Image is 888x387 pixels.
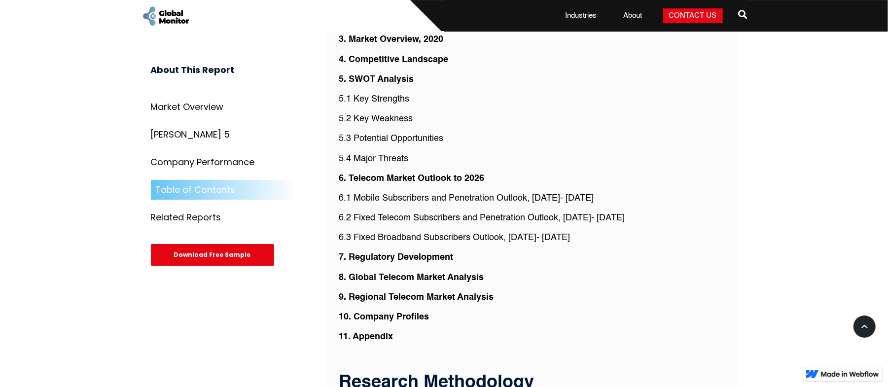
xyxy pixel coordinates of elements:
[339,251,725,264] p: ‍
[339,75,414,84] strong: 5. SWOT Analysis
[560,11,603,21] a: Industries
[339,313,429,321] strong: 10. Company Profiles
[339,273,484,282] strong: 8. Global Telecom Market Analysis
[339,55,449,64] strong: 4. Competitive Landscape
[151,65,303,85] h3: About This Report
[739,6,747,26] a: 
[618,11,648,21] a: About
[339,332,393,341] strong: 11. Appendix
[339,133,725,145] p: 5.3 Potential Opportunities
[339,192,725,205] p: 6.1 Mobile Subscribers and Penetration Outlook, [DATE]- [DATE]
[821,371,879,377] img: Made in Webflow
[151,130,230,140] div: [PERSON_NAME] 5
[339,232,725,244] p: 6.3 Fixed Broadband Subscribers Outlook, [DATE]- [DATE]
[339,253,454,262] strong: 7. Regulatory Development
[739,7,747,21] span: 
[156,185,236,195] div: Table of Contents
[339,113,725,125] p: 5.2 Key Weakness
[339,351,725,363] p: ‍
[151,244,274,266] div: Download Free Sample
[151,208,303,227] a: Related Reports
[151,152,303,172] a: Company Performance
[151,157,255,167] div: Company Performance
[339,93,725,106] p: 5.1 Key Strengths
[663,8,723,23] a: Contact Us
[151,97,303,117] a: Market Overview
[339,174,485,183] strong: 6. Telecom Market Outlook to 2026
[141,5,190,27] a: home
[151,125,303,144] a: [PERSON_NAME] 5
[339,35,444,44] strong: 3. Market Overview, 2020
[339,153,725,165] p: 5.4 Major Threats
[151,180,303,200] a: Table of Contents
[339,293,494,302] strong: 9. Regional Telecom Market Analysis
[339,212,725,224] p: 6.2 Fixed Telecom Subscribers and Penetration Outlook, [DATE]- [DATE]
[151,212,221,222] div: Related Reports
[151,102,224,112] div: Market Overview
